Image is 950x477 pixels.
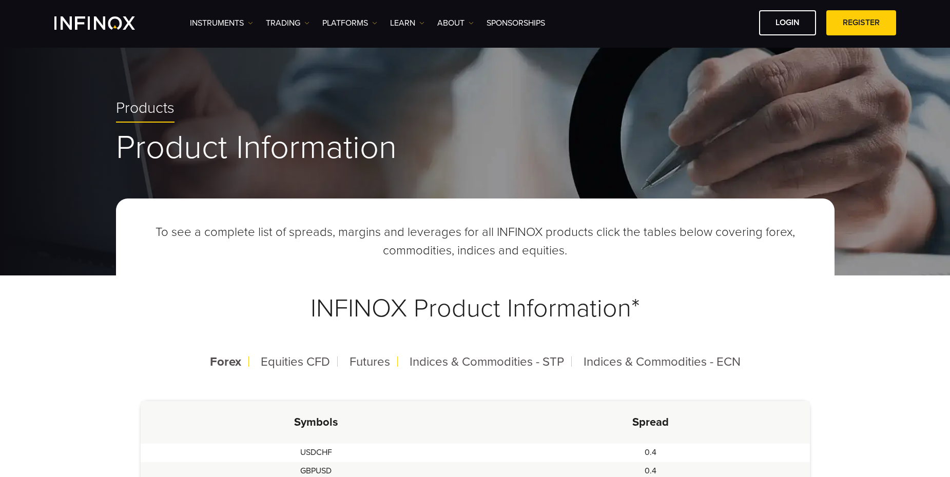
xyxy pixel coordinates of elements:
[141,401,492,444] th: Symbols
[759,10,816,35] a: LOGIN
[210,354,241,369] span: Forex
[350,354,390,369] span: Futures
[437,17,474,29] a: ABOUT
[410,354,564,369] span: Indices & Commodities - STP
[261,354,330,369] span: Equities CFD
[492,401,810,444] th: Spread
[584,354,741,369] span: Indices & Commodities - ECN
[141,444,492,462] td: USDCHF
[322,17,377,29] a: PLATFORMS
[487,17,545,29] a: SPONSORSHIPS
[266,17,309,29] a: TRADING
[116,99,175,118] span: Products
[54,16,159,30] a: INFINOX Logo
[116,130,835,165] h1: Product Information
[390,17,424,29] a: Learn
[492,444,810,462] td: 0.4
[826,10,896,35] a: REGISTER
[190,17,253,29] a: Instruments
[141,223,810,260] p: To see a complete list of spreads, margins and leverages for all INFINOX products click the table...
[141,268,810,349] h3: INFINOX Product Information*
